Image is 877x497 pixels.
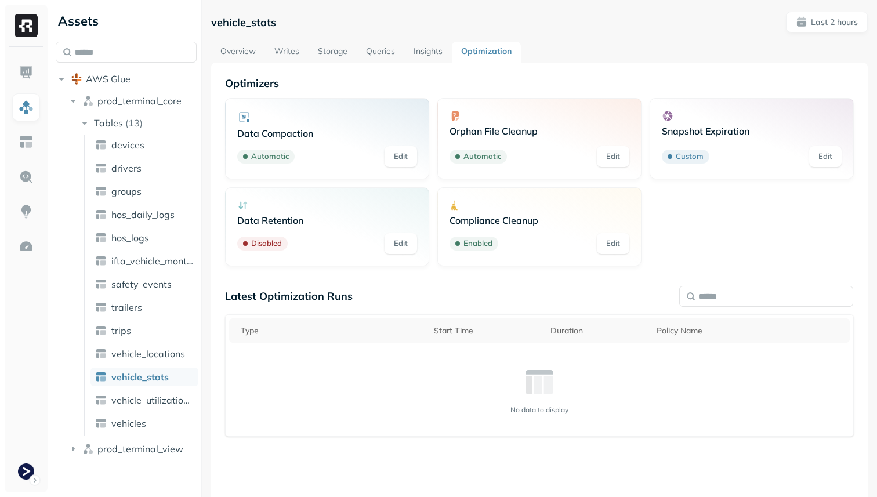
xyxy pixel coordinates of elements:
a: Writes [265,42,309,63]
a: vehicle_stats [90,368,198,386]
p: Automatic [251,151,289,162]
a: trips [90,321,198,340]
img: table [95,418,107,429]
img: Dashboard [19,65,34,80]
a: Insights [404,42,452,63]
img: table [95,255,107,267]
a: Edit [385,146,417,167]
p: Enabled [463,238,492,249]
a: devices [90,136,198,154]
button: prod_terminal_core [67,92,197,110]
div: Policy Name [657,325,844,336]
span: trips [111,325,131,336]
p: ( 13 ) [125,117,143,129]
span: hos_daily_logs [111,209,175,220]
button: prod_terminal_view [67,440,197,458]
img: Ryft [15,14,38,37]
img: table [95,394,107,406]
a: Queries [357,42,404,63]
img: table [95,302,107,313]
img: Assets [19,100,34,115]
div: Start Time [434,325,539,336]
a: drivers [90,159,198,177]
div: Type [241,325,422,336]
img: table [95,232,107,244]
button: Tables(13) [79,114,198,132]
p: Data Retention [237,215,417,226]
p: Custom [676,151,704,162]
img: table [95,186,107,197]
img: namespace [82,95,94,107]
div: Duration [550,325,645,336]
p: Disabled [251,238,282,249]
p: Latest Optimization Runs [225,289,353,303]
a: hos_daily_logs [90,205,198,224]
p: vehicle_stats [211,16,276,29]
p: Automatic [463,151,501,162]
p: Compliance Cleanup [450,215,629,226]
span: vehicles [111,418,146,429]
span: trailers [111,302,142,313]
img: namespace [82,443,94,455]
span: drivers [111,162,142,174]
a: vehicle_locations [90,344,198,363]
img: root [71,73,82,85]
a: hos_logs [90,228,198,247]
img: table [95,278,107,290]
button: Last 2 hours [786,12,868,32]
a: Edit [809,146,842,167]
p: Last 2 hours [811,17,858,28]
img: table [95,162,107,174]
img: Terminal [18,463,34,480]
p: Data Compaction [237,128,417,139]
span: ifta_vehicle_months [111,255,194,267]
img: Optimization [19,239,34,254]
span: vehicle_locations [111,348,185,360]
span: prod_terminal_core [97,95,182,107]
a: ifta_vehicle_months [90,252,198,270]
a: groups [90,182,198,201]
a: Edit [597,146,629,167]
span: Tables [94,117,123,129]
img: Query Explorer [19,169,34,184]
a: trailers [90,298,198,317]
img: table [95,371,107,383]
p: No data to display [510,405,568,414]
span: groups [111,186,142,197]
img: Insights [19,204,34,219]
img: table [95,348,107,360]
a: Edit [385,233,417,254]
span: vehicle_stats [111,371,169,383]
a: Optimization [452,42,521,63]
span: prod_terminal_view [97,443,183,455]
a: Overview [211,42,265,63]
div: Assets [56,12,197,30]
button: AWS Glue [56,70,197,88]
img: table [95,139,107,151]
span: devices [111,139,144,151]
a: vehicles [90,414,198,433]
a: Edit [597,233,629,254]
img: Asset Explorer [19,135,34,150]
p: Snapshot Expiration [662,125,842,137]
span: AWS Glue [86,73,131,85]
span: vehicle_utilization_day [111,394,194,406]
span: hos_logs [111,232,149,244]
p: Orphan File Cleanup [450,125,629,137]
a: safety_events [90,275,198,293]
a: vehicle_utilization_day [90,391,198,409]
img: table [95,325,107,336]
p: Optimizers [225,77,854,90]
a: Storage [309,42,357,63]
img: table [95,209,107,220]
span: safety_events [111,278,172,290]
